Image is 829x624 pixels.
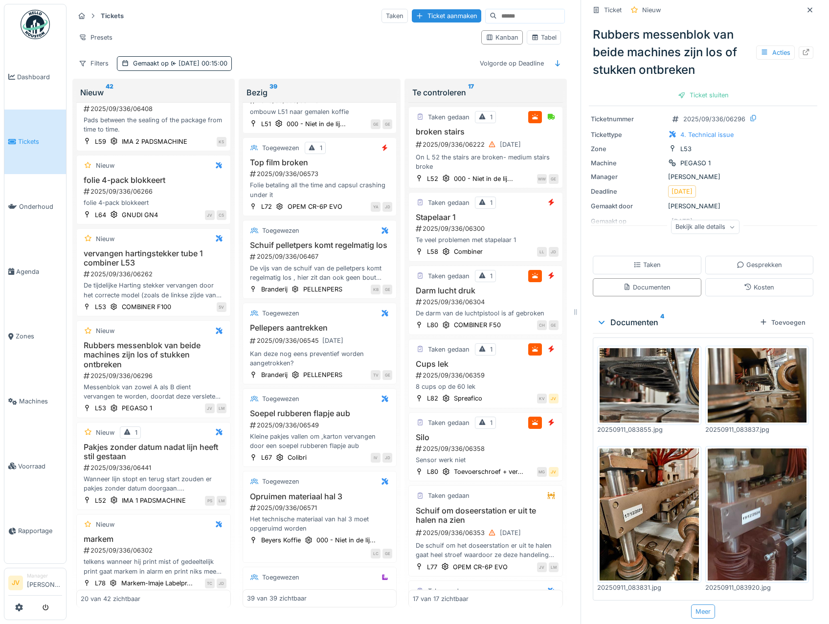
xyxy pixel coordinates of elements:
div: Branderij [261,285,288,294]
div: Acties [756,45,795,60]
div: CS [217,210,226,220]
div: 2025/09/336/06467 [249,252,393,261]
div: PEGASO 1 [680,158,711,168]
div: Nieuw [96,234,114,244]
span: Machines [19,397,62,406]
div: GE [549,174,559,184]
sup: 17 [468,87,474,98]
h3: Schuif om doseerstation er uit te halen na zien [413,506,559,525]
div: GE [382,119,392,129]
div: 2025/09/336/06441 [83,463,226,472]
div: Markem-Imaje Labelpr... [121,579,193,588]
div: CH [537,320,547,330]
div: 2025/09/336/06359 [415,371,559,380]
div: L77 [427,562,437,572]
h3: Silo [413,433,559,442]
div: Colibri [288,453,307,462]
div: L53 [95,302,106,312]
img: kfh9m9f44mwk5xjh89la0tejbfpl [708,448,807,580]
div: Filters [74,56,113,70]
div: L51 [261,119,271,129]
a: Voorraad [4,434,66,499]
div: Te controleren [412,87,559,98]
div: L78 [95,579,106,588]
div: TC [205,579,215,588]
div: GE [382,285,392,294]
div: 20250911_083855.jpg [597,425,701,434]
div: Manager [27,572,62,579]
div: Meer [691,604,715,619]
div: Rubbers messenblok van beide machines zijn los of stukken ontbreken [589,22,817,83]
h3: Pellepers aantrekken [247,323,393,333]
div: 1 [490,271,493,281]
div: Toegewezen [262,573,299,582]
h3: folie 4-pack blokkeert [81,176,226,185]
div: De tijdelijke Harting stekker vervangen door het correcte model (zoals de linkse zijde van de tub... [81,281,226,299]
h3: Schuif pelletpers komt regelmatig los [247,241,393,250]
div: 2025/09/336/06222 [415,138,559,151]
div: Het technische materiaal van hal 3 moet opgeruimd worden [247,514,393,533]
div: GE [382,370,392,380]
span: Rapportage [18,526,62,535]
div: folie 4-pack blokkeert [81,198,226,207]
div: Toegewezen [262,143,299,153]
div: Spreafico [454,394,482,403]
h3: De hoogte van de BigBag-leegtrekstations kalibreren. [247,588,393,606]
div: JD [382,202,392,212]
div: JD [382,453,392,463]
div: 2025/09/336/06571 [249,503,393,513]
div: Nieuw [80,87,227,98]
div: Documenten [597,316,756,328]
div: 1 [490,345,493,354]
div: Taken gedaan [428,418,470,427]
div: 17 van 17 zichtbaar [413,594,469,603]
div: 2025/09/336/06408 [83,104,226,113]
div: Nieuw [96,326,114,335]
div: IMA 2 PADSMACHINE [122,137,187,146]
div: GE [549,320,559,330]
sup: 39 [269,87,277,98]
div: 2025/09/336/06302 [83,546,226,555]
a: Machines [4,369,66,434]
div: Machine [591,158,664,168]
div: Nieuw [642,5,661,15]
div: Wanneer lijn stopt en terug start zouden er pakjes zonder datum doorgaan. kan dit bekeken worden ... [81,474,226,493]
div: GE [382,549,392,558]
div: Folie betaling all the time and capsul crashing under it [247,180,393,199]
div: 1 [490,198,493,207]
a: Zones [4,304,66,369]
div: WW [537,174,547,184]
div: Manager [591,172,664,181]
div: Taken gedaan [428,112,470,122]
div: L80 [427,320,438,330]
div: 20250911_083831.jpg [597,583,701,592]
div: Taken [633,260,661,269]
div: 000 - Niet in de lij... [454,174,513,183]
div: L72 [261,202,272,211]
div: Toegewezen [262,226,299,235]
strong: Tickets [97,11,128,21]
img: gxx9gzvqn033jgdvn1pqsj7gn2m6 [600,348,699,423]
div: L58 [427,247,438,256]
div: [DATE] [672,187,693,196]
div: IMA 1 PADSMACHINE [122,496,186,505]
div: Toevoerschroef + ver... [454,467,523,476]
span: Dashboard [17,72,62,82]
div: 20250911_083920.jpg [705,583,809,592]
h3: markem [81,535,226,544]
div: KB [371,285,381,294]
h3: Opruimen materiaal hal 3 [247,492,393,501]
div: Branderij [261,370,288,379]
div: KS [217,137,226,147]
h3: Soepel rubberen flapje aub [247,409,393,418]
div: Pads between the sealing of the package from time to time. [81,115,226,134]
div: OPEM CR-6P EVO [288,202,342,211]
div: JD [549,247,559,257]
div: 4. Technical issue [680,130,734,139]
div: Ticket aanmaken [412,9,481,22]
h3: Top film broken [247,158,393,167]
li: [PERSON_NAME] [27,572,62,593]
div: Documenten [623,283,671,292]
div: L53 [680,144,692,154]
h3: broken stairs [413,127,559,136]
